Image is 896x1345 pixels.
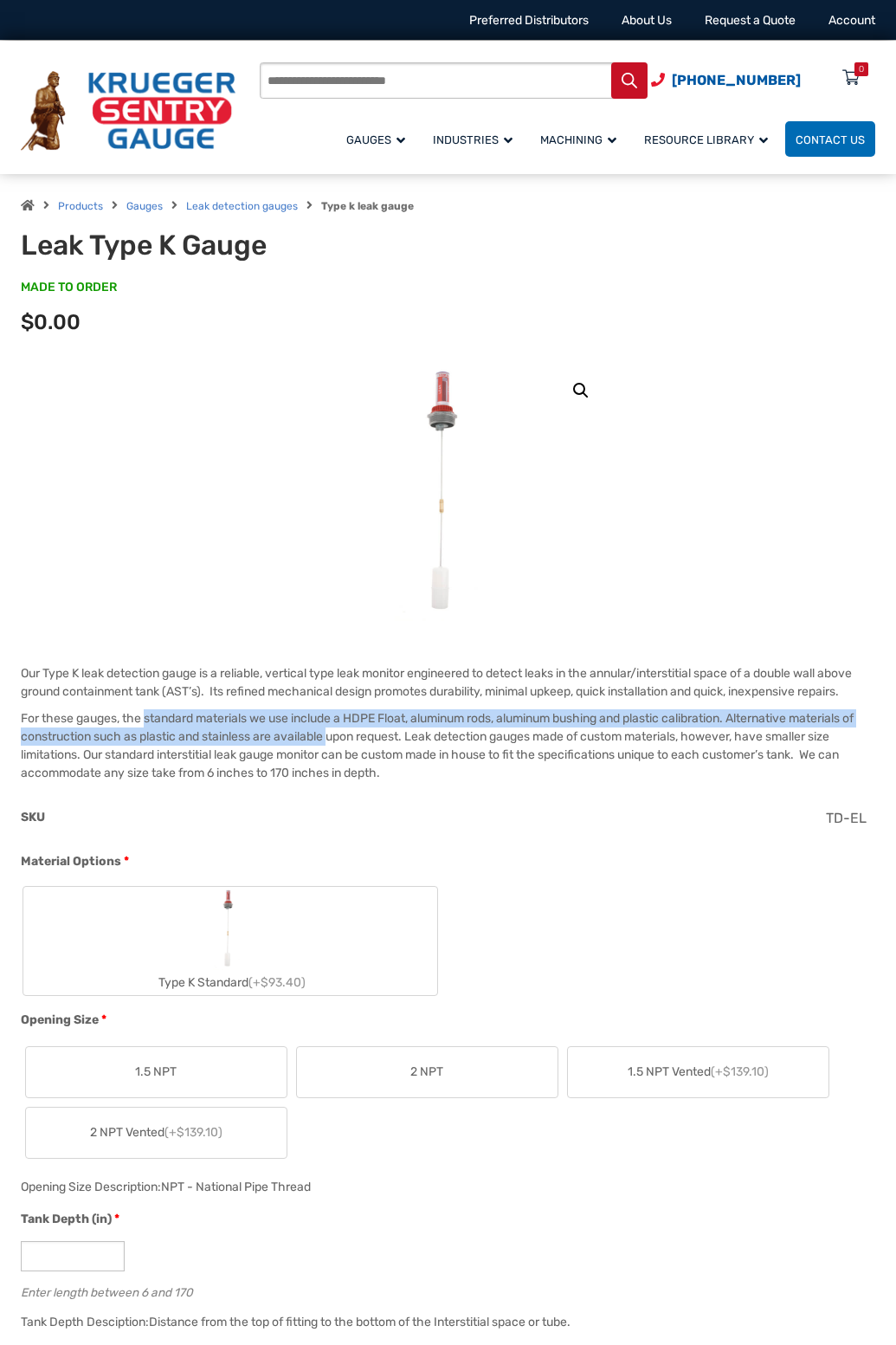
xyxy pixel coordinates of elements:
[21,229,363,262] h1: Leak Type K Gauge
[186,200,298,212] a: Leak detection gauges
[336,119,422,159] a: Gauges
[21,310,81,334] span: $0.00
[785,121,875,157] a: Contact Us
[21,1315,149,1329] span: Tank Depth Desciption:
[124,852,129,870] abbr: required
[101,1011,106,1029] abbr: required
[21,1282,867,1298] div: Enter length between 6 and 170
[796,133,865,146] span: Contact Us
[114,1210,119,1228] abbr: required
[23,970,437,995] div: Type K Standard
[23,887,437,995] label: Type K Standard
[859,62,864,76] div: 0
[540,133,616,146] span: Machining
[126,200,163,212] a: Gauges
[21,709,875,782] p: For these gauges, the standard materials we use include a HDPE Float, aluminum rods, aluminum bus...
[530,119,634,159] a: Machining
[672,72,801,88] span: [PHONE_NUMBER]
[135,1063,177,1081] span: 1.5 NPT
[21,664,875,701] p: Our Type K leak detection gauge is a reliable, vertical type leak monitor engineered to detect le...
[149,1315,570,1329] div: Distance from the top of fitting to the bottom of the Interstitial space or tube.
[828,13,875,28] a: Account
[422,119,530,159] a: Industries
[21,1212,112,1226] span: Tank Depth (in)
[21,1012,99,1027] span: Opening Size
[21,279,117,296] span: MADE TO ORDER
[21,71,235,151] img: Krueger Sentry Gauge
[21,1180,161,1194] span: Opening Size Description:
[469,13,589,28] a: Preferred Distributors
[565,375,596,406] a: View full-screen image gallery
[410,1063,443,1081] span: 2 NPT
[346,133,405,146] span: Gauges
[711,1064,769,1079] span: (+$139.10)
[644,133,768,146] span: Resource Library
[248,975,306,990] span: (+$93.40)
[395,361,501,621] img: Leak Detection Gauge
[628,1063,769,1081] span: 1.5 NPT Vented
[705,13,796,28] a: Request a Quote
[58,200,103,212] a: Products
[634,119,785,159] a: Resource Library
[651,69,801,91] a: Phone Number (920) 434-8860
[826,810,867,826] span: TD-EL
[164,1125,222,1140] span: (+$139.10)
[90,1123,222,1141] span: 2 NPT Vented
[21,854,121,869] span: Material Options
[622,13,672,28] a: About Us
[213,887,247,970] img: Leak Detection Gauge
[161,1180,311,1194] div: NPT - National Pipe Thread
[321,200,414,212] strong: Type k leak gauge
[21,810,45,824] span: SKU
[433,133,512,146] span: Industries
